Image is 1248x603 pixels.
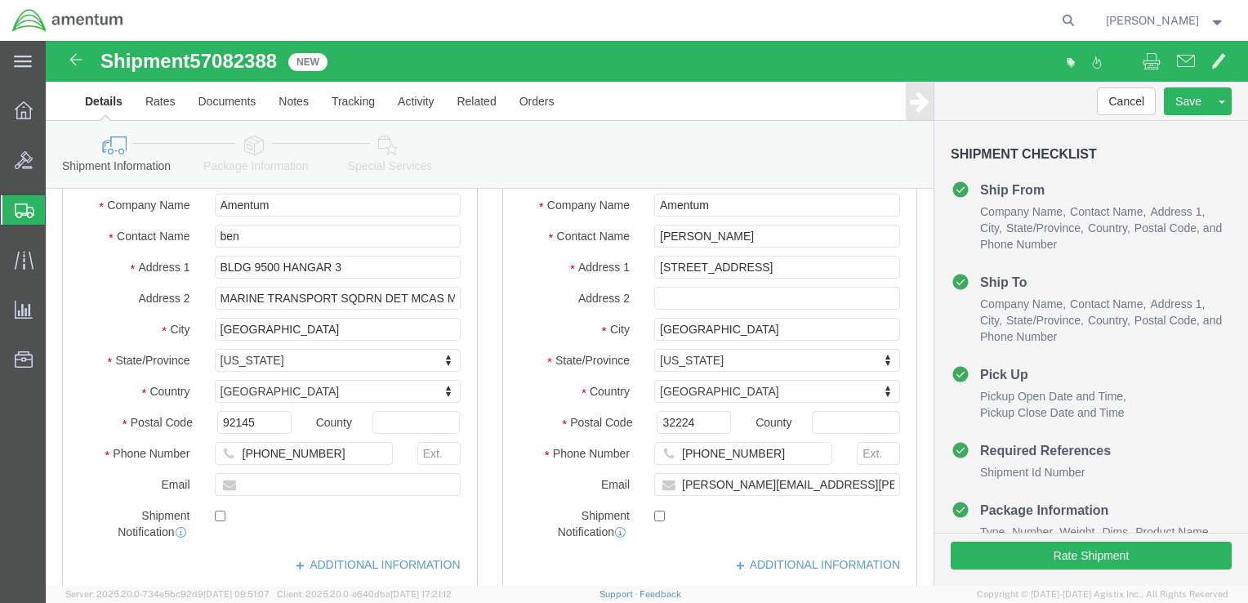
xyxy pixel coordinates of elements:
[390,589,452,599] span: [DATE] 17:21:12
[11,8,124,33] img: logo
[46,41,1248,586] iframe: FS Legacy Container
[599,589,640,599] a: Support
[277,589,452,599] span: Client: 2025.20.0-e640dba
[640,589,681,599] a: Feedback
[203,589,270,599] span: [DATE] 09:51:07
[977,587,1228,601] span: Copyright © [DATE]-[DATE] Agistix Inc., All Rights Reserved
[65,589,270,599] span: Server: 2025.20.0-734e5bc92d9
[1106,11,1199,29] span: Ben Nguyen
[1105,11,1226,30] button: [PERSON_NAME]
